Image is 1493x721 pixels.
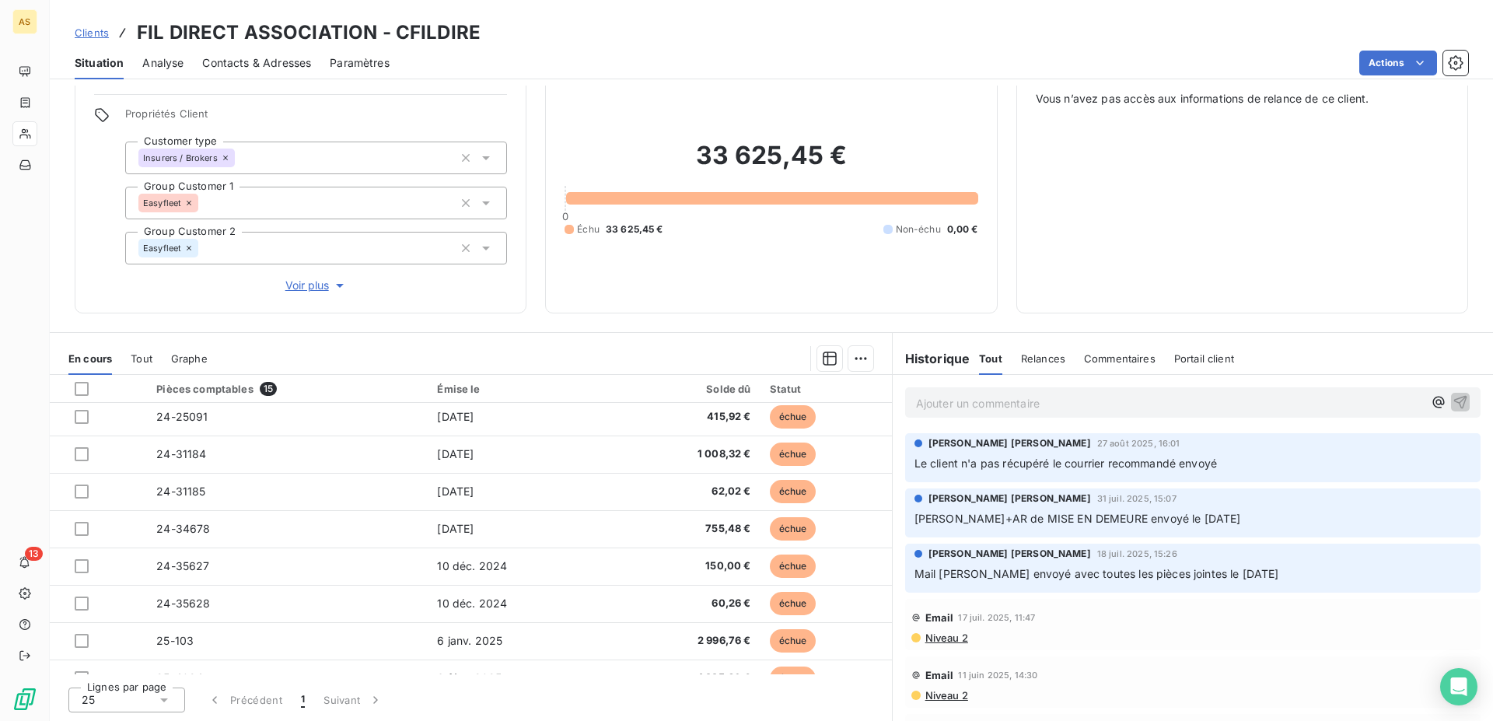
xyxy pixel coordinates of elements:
span: 15 [260,382,277,396]
div: Pièces comptables [156,382,418,396]
span: Tout [979,352,1002,365]
span: 24-35627 [156,559,209,572]
span: Échu [577,222,600,236]
input: Ajouter une valeur [235,151,247,165]
span: Insurers / Brokers [143,153,218,163]
span: 6 janv. 2025 [437,634,502,647]
span: 60,26 € [616,596,750,611]
span: 11 juin 2025, 14:30 [958,670,1037,680]
div: Émise le [437,383,597,395]
span: 17 juil. 2025, 11:47 [958,613,1035,622]
span: 6 févr. 2025 [437,671,502,684]
span: 150,00 € [616,558,750,574]
span: 18 juil. 2025, 15:26 [1097,549,1177,558]
button: Suivant [314,684,393,716]
span: Tout [131,352,152,365]
span: 0,00 € [947,222,978,236]
span: [DATE] [437,447,474,460]
span: 1 [301,692,305,708]
span: 10 déc. 2024 [437,559,507,572]
span: 25-4024 [156,671,203,684]
span: 415,92 € [616,409,750,425]
span: Contacts & Adresses [202,55,311,71]
span: [DATE] [437,522,474,535]
span: échue [770,592,816,615]
h3: FIL DIRECT ASSOCIATION - CFILDIRE [137,19,481,47]
span: 2 996,76 € [616,633,750,649]
span: 1 225,60 € [616,670,750,686]
span: échue [770,405,816,429]
h2: 33 625,45 € [565,140,977,187]
span: 24-25091 [156,410,208,423]
span: 13 [25,547,43,561]
span: Portail client [1174,352,1234,365]
span: 755,48 € [616,521,750,537]
span: échue [770,555,816,578]
span: Clients [75,26,109,39]
span: 27 août 2025, 16:01 [1097,439,1180,448]
span: Easyfleet [143,198,181,208]
span: Email [925,669,954,681]
span: 1 008,32 € [616,446,750,462]
div: Solde dû [616,383,750,395]
span: échue [770,443,816,466]
span: échue [770,667,816,690]
span: Mail [PERSON_NAME] envoyé avec toutes les pièces jointes le [DATE] [914,567,1279,580]
span: 25 [82,692,95,708]
span: [DATE] [437,485,474,498]
span: 24-34678 [156,522,210,535]
div: Statut [770,383,883,395]
button: Précédent [198,684,292,716]
span: 31 juil. 2025, 15:07 [1097,494,1177,503]
span: 24-35628 [156,597,210,610]
div: Open Intercom Messenger [1440,668,1477,705]
button: 1 [292,684,314,716]
span: Commentaires [1084,352,1156,365]
span: Paramètres [330,55,390,71]
span: échue [770,629,816,653]
span: 24-31184 [156,447,206,460]
span: [PERSON_NAME]+AR de MISE EN DEMEURE envoyé le [DATE] [914,512,1241,525]
span: 0 [562,210,568,222]
span: [PERSON_NAME] [PERSON_NAME] [928,492,1091,506]
span: Situation [75,55,124,71]
div: AS [12,9,37,34]
span: Email [925,611,954,624]
span: Relances [1021,352,1065,365]
img: Logo LeanPay [12,687,37,712]
span: Non-échu [896,222,941,236]
span: Graphe [171,352,208,365]
span: Le client n'a pas récupéré le courrier recommandé envoyé [914,457,1217,470]
div: Vous n’avez pas accès aux informations de relance de ce client. [1036,63,1449,294]
button: Actions [1359,51,1437,75]
a: Clients [75,25,109,40]
span: 62,02 € [616,484,750,499]
span: [DATE] [437,410,474,423]
span: Analyse [142,55,184,71]
input: Ajouter une valeur [198,196,211,210]
h6: Historique [893,349,970,368]
span: Voir plus [285,278,348,293]
span: 33 625,45 € [606,222,663,236]
span: Easyfleet [143,243,181,253]
input: Ajouter une valeur [198,241,211,255]
span: échue [770,480,816,503]
span: En cours [68,352,112,365]
span: [PERSON_NAME] [PERSON_NAME] [928,436,1091,450]
span: [PERSON_NAME] [PERSON_NAME] [928,547,1091,561]
button: Voir plus [125,277,507,294]
span: Propriétés Client [125,107,507,129]
span: 24-31185 [156,485,205,498]
span: Niveau 2 [924,689,968,702]
span: 10 déc. 2024 [437,597,507,610]
span: Niveau 2 [924,632,968,644]
span: échue [770,517,816,541]
span: 25-103 [156,634,194,647]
